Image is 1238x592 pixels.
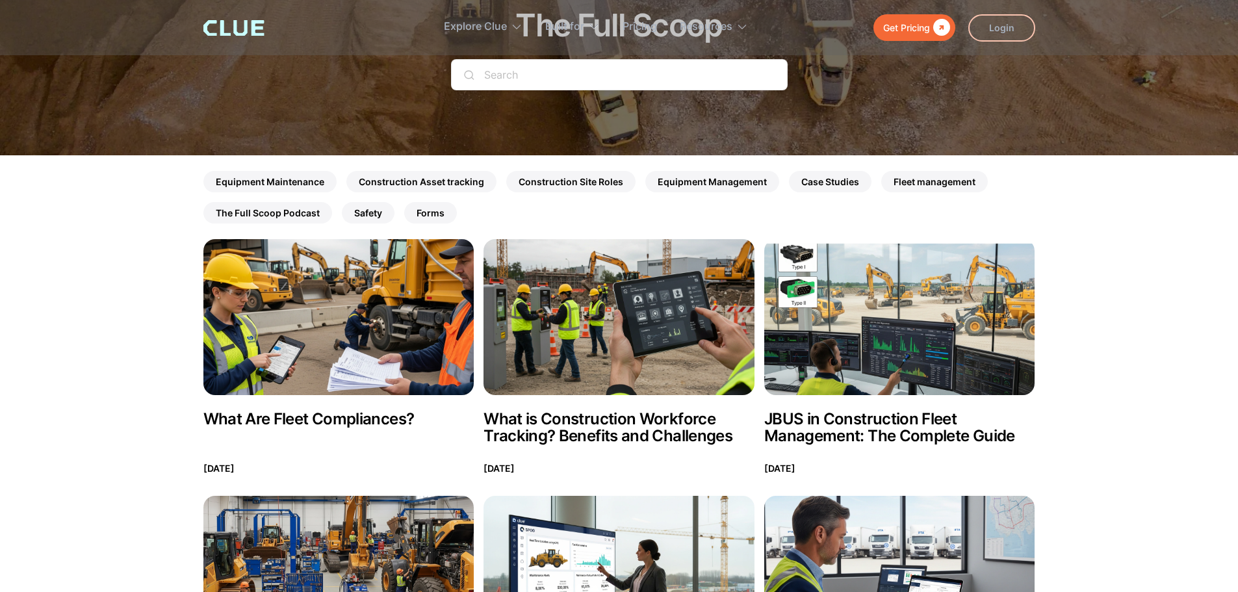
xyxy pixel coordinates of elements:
[1173,530,1238,592] iframe: Chat Widget
[203,460,235,476] p: [DATE]
[203,202,332,224] a: The Full Scoop Podcast
[645,171,779,192] a: Equipment Management
[484,411,754,444] h2: What is Construction Workforce Tracking? Benefits and Challenges
[764,239,1035,476] a: JBUS in Construction Fleet Management: The Complete GuideJBUS in Construction Fleet Management: T...
[342,202,394,224] a: Safety
[680,6,732,47] div: Resources
[789,171,871,192] a: Case Studies
[464,70,474,80] img: search icon
[930,19,950,36] div: 
[883,19,930,36] div: Get Pricing
[764,460,795,476] p: [DATE]
[203,239,474,476] a: What Are Fleet Compliances?What Are Fleet Compliances?[DATE]
[873,14,955,41] a: Get Pricing
[545,6,600,47] div: Built for
[203,239,474,395] img: What Are Fleet Compliances?
[346,171,496,192] a: Construction Asset tracking
[484,239,754,476] a: What is Construction Workforce Tracking? Benefits and ChallengesWhat is Construction Workforce Tr...
[203,171,337,192] a: Equipment Maintenance
[968,14,1035,42] a: Login
[881,171,988,192] a: Fleet management
[506,171,636,192] a: Construction Site Roles
[404,202,457,224] a: Forms
[680,6,748,47] div: Resources
[444,6,522,47] div: Explore Clue
[545,6,584,47] div: Built for
[203,411,415,428] h2: What Are Fleet Compliances?
[451,59,788,103] form: Search
[451,59,788,90] input: Search
[623,6,657,47] a: Pricing
[444,6,507,47] div: Explore Clue
[484,460,515,476] p: [DATE]
[484,239,754,395] img: What is Construction Workforce Tracking? Benefits and Challenges
[764,239,1035,395] img: JBUS in Construction Fleet Management: The Complete Guide
[764,411,1035,444] h2: JBUS in Construction Fleet Management: The Complete Guide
